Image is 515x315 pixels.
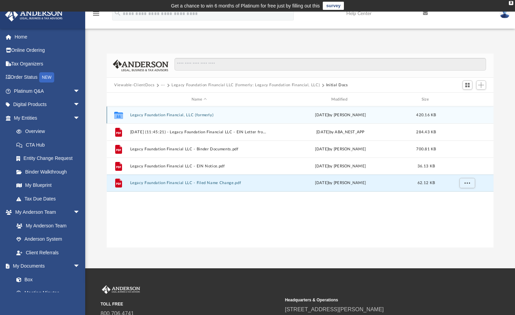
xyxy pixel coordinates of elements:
[130,181,269,185] button: Legacy Foundation Financial LLC - Filed Name Change.pdf
[416,130,436,134] span: 284.43 KB
[130,130,269,134] button: [DATE] (11:45:21) - Legacy Foundation Financial LLC - EIN Letter from IRS.pdf
[418,164,435,168] span: 36.13 KB
[418,181,435,185] span: 62.12 KB
[171,2,320,10] div: Get a chance to win 6 months of Platinum for free just by filling out this
[10,246,87,259] a: Client Referrals
[175,58,486,71] input: Search files and folders
[73,259,87,273] span: arrow_drop_down
[73,98,87,112] span: arrow_drop_down
[92,13,100,18] a: menu
[271,146,410,152] div: [DATE] by [PERSON_NAME]
[10,192,90,206] a: Tax Due Dates
[5,98,90,111] a: Digital Productsarrow_drop_down
[5,111,90,125] a: My Entitiesarrow_drop_down
[463,80,473,90] button: Switch to Grid View
[509,1,513,5] div: close
[73,206,87,220] span: arrow_drop_down
[5,84,90,98] a: Platinum Q&Aarrow_drop_down
[413,96,440,103] div: Size
[10,232,87,246] a: Anderson System
[443,96,490,103] div: id
[271,112,410,118] div: [DATE] by [PERSON_NAME]
[416,147,436,151] span: 700.81 KB
[101,285,141,294] img: Anderson Advisors Platinum Portal
[5,30,90,44] a: Home
[5,71,90,85] a: Order StatusNEW
[285,306,384,312] a: [STREET_ADDRESS][PERSON_NAME]
[114,82,154,88] button: Viewable-ClientDocs
[500,9,510,18] img: User Pic
[271,163,410,169] div: [DATE] by [PERSON_NAME]
[10,286,87,300] a: Meeting Minutes
[10,219,84,232] a: My Anderson Team
[130,147,269,151] button: Legacy Foundation Financial LLC - Binder Documents.pdf
[10,138,90,152] a: CTA Hub
[107,106,494,247] div: grid
[130,164,269,168] button: Legacy Foundation Financial LLC - EIN Notice.pdf
[171,82,320,88] button: Legacy Foundation Financial LLC (formerly: Legacy Foundation Financial, LLC)
[326,82,348,88] button: Initial Docs
[39,72,54,82] div: NEW
[271,180,410,186] div: [DATE] by [PERSON_NAME]
[5,57,90,71] a: Tax Organizers
[5,206,87,219] a: My Anderson Teamarrow_drop_down
[10,179,87,192] a: My Blueprint
[10,152,90,165] a: Entity Change Request
[10,165,90,179] a: Binder Walkthrough
[10,125,90,138] a: Overview
[101,301,280,307] small: TOLL FREE
[476,80,486,90] button: Add
[416,113,436,117] span: 420.16 KB
[130,113,269,117] button: Legacy Foundation Financial, LLC (formerly)
[5,44,90,57] a: Online Ordering
[114,9,121,17] i: search
[10,273,84,286] a: Box
[130,96,268,103] div: Name
[110,96,127,103] div: id
[73,84,87,98] span: arrow_drop_down
[459,178,475,188] button: More options
[5,259,87,273] a: My Documentsarrow_drop_down
[161,82,165,88] button: ···
[271,129,410,135] div: [DATE] by ABA_NEST_APP
[92,10,100,18] i: menu
[285,297,465,303] small: Headquarters & Operations
[3,8,65,21] img: Anderson Advisors Platinum Portal
[323,2,344,10] a: survey
[73,111,87,125] span: arrow_drop_down
[271,96,410,103] div: Modified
